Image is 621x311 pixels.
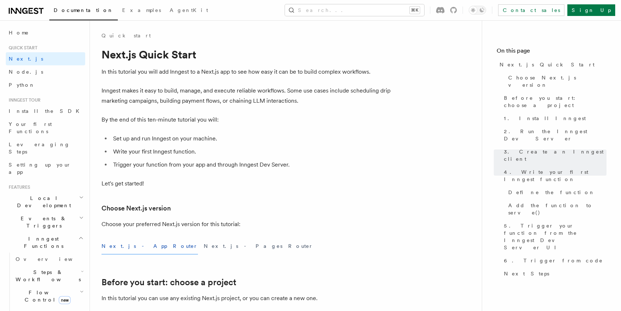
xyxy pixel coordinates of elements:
[13,253,85,266] a: Overview
[497,46,606,58] h4: On this page
[9,108,84,114] span: Install the SDK
[567,4,615,16] a: Sign Up
[505,71,606,91] a: Choose Next.js version
[501,145,606,165] a: 3. Create an Inngest client
[9,69,43,75] span: Node.js
[508,189,595,196] span: Define the function
[6,138,85,158] a: Leveraging Steps
[13,269,81,283] span: Steps & Workflows
[504,115,586,122] span: 1. Install Inngest
[6,105,85,118] a: Install the SDK
[6,195,79,209] span: Local Development
[16,256,90,262] span: Overview
[122,7,161,13] span: Examples
[111,134,392,144] li: Set up and run Inngest on your machine.
[118,2,165,20] a: Examples
[102,203,171,213] a: Choose Next.js version
[504,148,606,163] span: 3. Create an Inngest client
[111,147,392,157] li: Write your first Inngest function.
[102,32,151,39] a: Quick start
[204,238,313,254] button: Next.js - Pages Router
[6,215,79,229] span: Events & Triggers
[504,222,606,251] span: 5. Trigger your function from the Inngest Dev Server UI
[59,296,71,304] span: new
[508,202,606,216] span: Add the function to serve()
[501,91,606,112] a: Before you start: choose a project
[102,179,392,189] p: Let's get started!
[498,4,564,16] a: Contact sales
[54,7,113,13] span: Documentation
[6,192,85,212] button: Local Development
[9,82,35,88] span: Python
[6,212,85,232] button: Events & Triggers
[6,184,30,190] span: Features
[505,186,606,199] a: Define the function
[504,168,606,183] span: 4. Write your first Inngest function
[49,2,118,20] a: Documentation
[102,293,392,303] p: In this tutorial you can use any existing Next.js project, or you can create a new one.
[501,125,606,145] a: 2. Run the Inngest Dev Server
[6,52,85,65] a: Next.js
[170,7,208,13] span: AgentKit
[102,86,392,106] p: Inngest makes it easy to build, manage, and execute reliable workflows. Some use cases include sc...
[9,29,29,36] span: Home
[6,78,85,91] a: Python
[6,158,85,179] a: Setting up your app
[9,162,71,175] span: Setting up your app
[9,142,70,155] span: Leveraging Steps
[102,219,392,229] p: Choose your preferred Next.js version for this tutorial:
[508,74,606,89] span: Choose Next.js version
[469,6,486,15] button: Toggle dark mode
[111,160,392,170] li: Trigger your function from your app and through Inngest Dev Server.
[102,115,392,125] p: By the end of this ten-minute tutorial you will:
[505,199,606,219] a: Add the function to serve()
[501,254,606,267] a: 6. Trigger from code
[6,26,85,39] a: Home
[102,277,236,287] a: Before you start: choose a project
[13,286,85,306] button: Flow Controlnew
[504,128,606,142] span: 2. Run the Inngest Dev Server
[13,289,80,303] span: Flow Control
[501,219,606,254] a: 5. Trigger your function from the Inngest Dev Server UI
[6,65,85,78] a: Node.js
[504,94,606,109] span: Before you start: choose a project
[6,45,37,51] span: Quick start
[102,67,392,77] p: In this tutorial you will add Inngest to a Next.js app to see how easy it can be to build complex...
[9,56,43,62] span: Next.js
[6,118,85,138] a: Your first Functions
[501,112,606,125] a: 1. Install Inngest
[497,58,606,71] a: Next.js Quick Start
[6,235,78,250] span: Inngest Functions
[102,48,392,61] h1: Next.js Quick Start
[165,2,212,20] a: AgentKit
[501,267,606,280] a: Next Steps
[6,97,41,103] span: Inngest tour
[13,266,85,286] button: Steps & Workflows
[504,270,549,277] span: Next Steps
[500,61,595,68] span: Next.js Quick Start
[504,257,603,264] span: 6. Trigger from code
[410,7,420,14] kbd: ⌘K
[102,238,198,254] button: Next.js - App Router
[9,121,52,134] span: Your first Functions
[6,232,85,253] button: Inngest Functions
[501,165,606,186] a: 4. Write your first Inngest function
[285,4,424,16] button: Search...⌘K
